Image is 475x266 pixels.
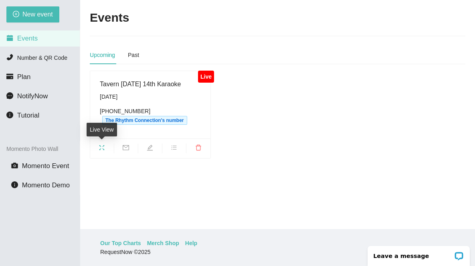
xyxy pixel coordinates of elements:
[147,239,179,248] a: Merch Shop
[17,35,38,42] span: Events
[362,241,475,266] iframe: LiveChat chat widget
[11,162,18,169] span: camera
[100,248,453,256] div: RequestNow © 2025
[90,144,114,153] span: fullscreen
[17,73,31,81] span: Plan
[6,35,13,41] span: calendar
[17,112,39,119] span: Tutorial
[13,11,19,18] span: plus-circle
[128,51,139,59] div: Past
[6,92,13,99] span: message
[6,54,13,61] span: phone
[22,181,70,189] span: Momento Demo
[138,144,162,153] span: edit
[100,79,201,89] div: Tavern [DATE] 14th Karaoke
[100,107,201,125] div: [PHONE_NUMBER]
[186,144,210,153] span: delete
[102,116,187,125] span: The Rhythm Connection's number
[87,123,117,136] div: Live View
[6,112,13,118] span: info-circle
[22,162,69,170] span: Momento Event
[6,73,13,80] span: credit-card
[17,55,67,61] span: Number & QR Code
[6,6,59,22] button: plus-circleNew event
[22,9,53,19] span: New event
[90,10,129,26] h2: Events
[100,239,141,248] a: Our Top Charts
[162,144,186,153] span: bars
[90,51,115,59] div: Upcoming
[11,181,18,188] span: info-circle
[198,71,214,83] div: Live
[100,92,201,101] div: [DATE]
[185,239,197,248] a: Help
[114,144,138,153] span: mail
[17,92,48,100] span: NotifyNow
